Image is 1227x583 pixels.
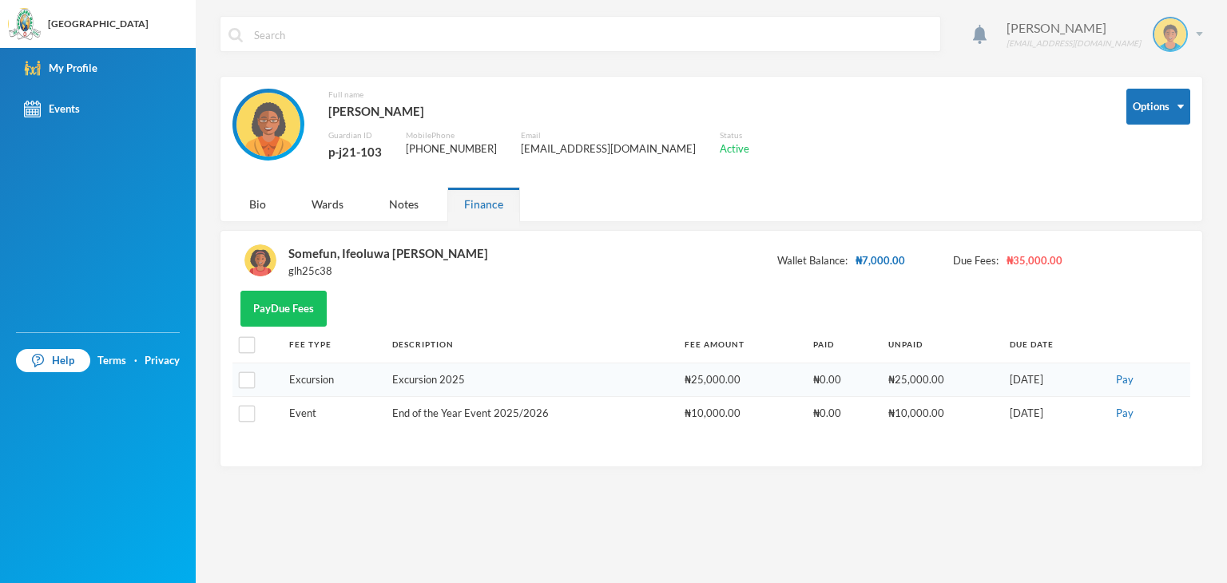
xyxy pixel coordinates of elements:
[406,129,497,141] div: Mobile Phone
[16,349,90,373] a: Help
[236,93,300,157] img: GUARDIAN
[677,327,805,363] th: Fee Amount
[244,244,276,276] img: STUDENT
[328,89,749,101] div: Full name
[677,397,805,430] td: ₦10,000.00
[328,129,382,141] div: Guardian ID
[880,397,1003,430] td: ₦10,000.00
[328,101,749,121] div: [PERSON_NAME]
[384,327,677,363] th: Description
[281,363,384,397] td: Excursion
[720,141,749,157] div: Active
[281,397,384,430] td: Event
[1007,38,1141,50] div: [EMAIL_ADDRESS][DOMAIN_NAME]
[372,187,435,221] div: Notes
[447,187,520,221] div: Finance
[677,363,805,397] td: ₦25,000.00
[1154,18,1186,50] img: STUDENT
[288,264,488,280] div: glh25c38
[521,129,696,141] div: Email
[145,353,180,369] a: Privacy
[777,253,848,269] span: Wallet Balance:
[384,397,677,430] td: End of the Year Event 2025/2026
[1111,371,1138,389] button: Pay
[24,60,97,77] div: My Profile
[281,327,384,363] th: Fee Type
[9,9,41,41] img: logo
[953,253,999,269] span: Due Fees:
[328,141,382,162] div: p-j21-103
[252,17,932,53] input: Search
[1002,397,1103,430] td: [DATE]
[48,17,149,31] div: [GEOGRAPHIC_DATA]
[295,187,360,221] div: Wards
[406,141,497,157] div: [PHONE_NUMBER]
[1007,253,1062,269] span: ₦35,000.00
[24,101,80,117] div: Events
[805,327,880,363] th: Paid
[880,363,1003,397] td: ₦25,000.00
[1007,18,1141,38] div: [PERSON_NAME]
[856,253,905,269] span: ₦7,000.00
[720,129,749,141] div: Status
[240,291,327,327] button: PayDue Fees
[97,353,126,369] a: Terms
[805,397,880,430] td: ₦0.00
[880,327,1003,363] th: Unpaid
[805,363,880,397] td: ₦0.00
[228,28,243,42] img: search
[1002,363,1103,397] td: [DATE]
[134,353,137,369] div: ·
[232,187,283,221] div: Bio
[521,141,696,157] div: [EMAIL_ADDRESS][DOMAIN_NAME]
[1111,405,1138,422] button: Pay
[288,243,488,264] div: Somefun, Ifeoluwa [PERSON_NAME]
[1002,327,1103,363] th: Due Date
[1126,89,1190,125] button: Options
[384,363,677,397] td: Excursion 2025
